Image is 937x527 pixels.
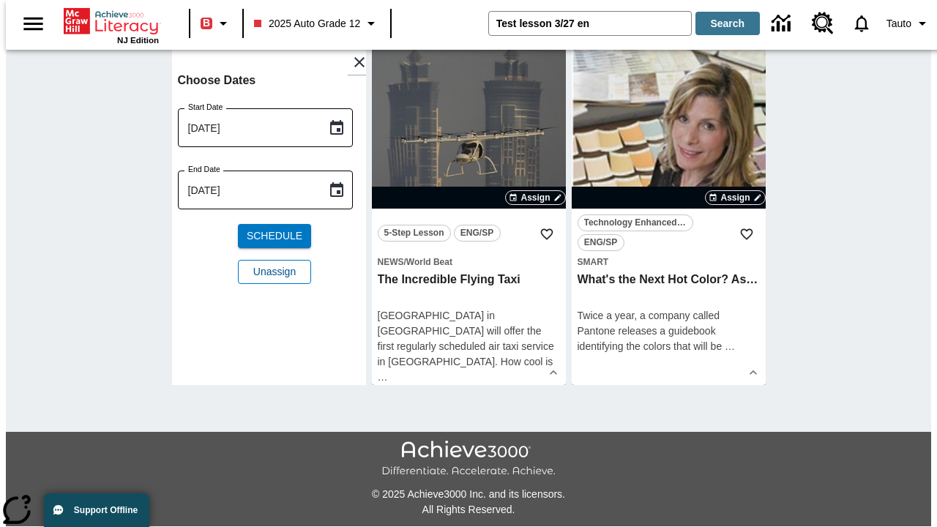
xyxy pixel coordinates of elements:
[578,254,760,269] span: Topic: Smart/null
[578,257,609,267] span: Smart
[6,502,931,517] p: All Rights Reserved.
[378,254,560,269] span: Topic: News/World Beat
[578,234,624,251] button: ENG/SP
[254,16,360,31] span: 2025 Auto Grade 12
[178,108,316,147] input: MMMM-DD-YYYY
[347,50,372,75] button: Close
[172,44,366,385] div: lesson details
[843,4,881,42] a: Notifications
[322,176,351,205] button: Choose date, selected date is Aug 22, 2025
[803,4,843,43] a: Resource Center, Will open in new tab
[322,113,351,143] button: Choose date, selected date is Aug 22, 2025
[705,190,765,205] button: Assign Choose Dates
[44,493,149,527] button: Support Offline
[763,4,803,44] a: Data Center
[248,10,386,37] button: Class: 2025 Auto Grade 12, Select your class
[188,164,220,175] label: End Date
[695,12,760,35] button: Search
[117,36,159,45] span: NJ Edition
[886,16,911,31] span: Tauto
[578,214,693,231] button: Technology Enhanced Item
[584,235,617,250] span: ENG/SP
[195,10,238,37] button: Boost Class color is red. Change class color
[578,308,760,354] div: Twice a year, a company called Pantone releases a guidebook identifying the colors that will be
[489,12,691,35] input: search field
[64,7,159,36] a: Home
[372,44,566,385] div: lesson details
[74,505,138,515] span: Support Offline
[742,362,764,384] button: Show Details
[238,224,311,248] button: Schedule
[720,191,750,204] span: Assign
[178,171,316,209] input: MMMM-DD-YYYY
[542,362,564,384] button: Show Details
[378,257,404,267] span: News
[178,70,372,91] h6: Choose Dates
[6,487,931,502] p: © 2025 Achieve3000 Inc. and its licensors.
[238,260,311,284] button: Unassign
[572,44,766,385] div: lesson details
[247,228,302,244] span: Schedule
[584,215,687,231] span: Technology Enhanced Item
[178,70,372,296] div: Choose date
[12,2,55,45] button: Open side menu
[406,257,452,267] span: World Beat
[460,225,493,241] span: ENG/SP
[203,14,210,32] span: B
[188,102,223,113] label: Start Date
[725,340,735,352] span: …
[64,5,159,45] div: Home
[505,190,565,205] button: Assign Choose Dates
[454,225,501,242] button: ENG/SP
[378,308,560,385] div: [GEOGRAPHIC_DATA] in [GEOGRAPHIC_DATA] will offer the first regularly scheduled air taxi service ...
[534,221,560,247] button: Add to Favorites
[520,191,550,204] span: Assign
[578,272,760,288] h3: What's the Next Hot Color? Ask Pantone
[881,10,937,37] button: Profile/Settings
[378,225,451,242] button: 5-Step Lesson
[253,264,296,280] span: Unassign
[378,272,560,288] h3: The Incredible Flying Taxi
[733,221,760,247] button: Add to Favorites
[384,225,444,241] span: 5-Step Lesson
[404,257,406,267] span: /
[381,441,556,478] img: Achieve3000 Differentiate Accelerate Achieve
